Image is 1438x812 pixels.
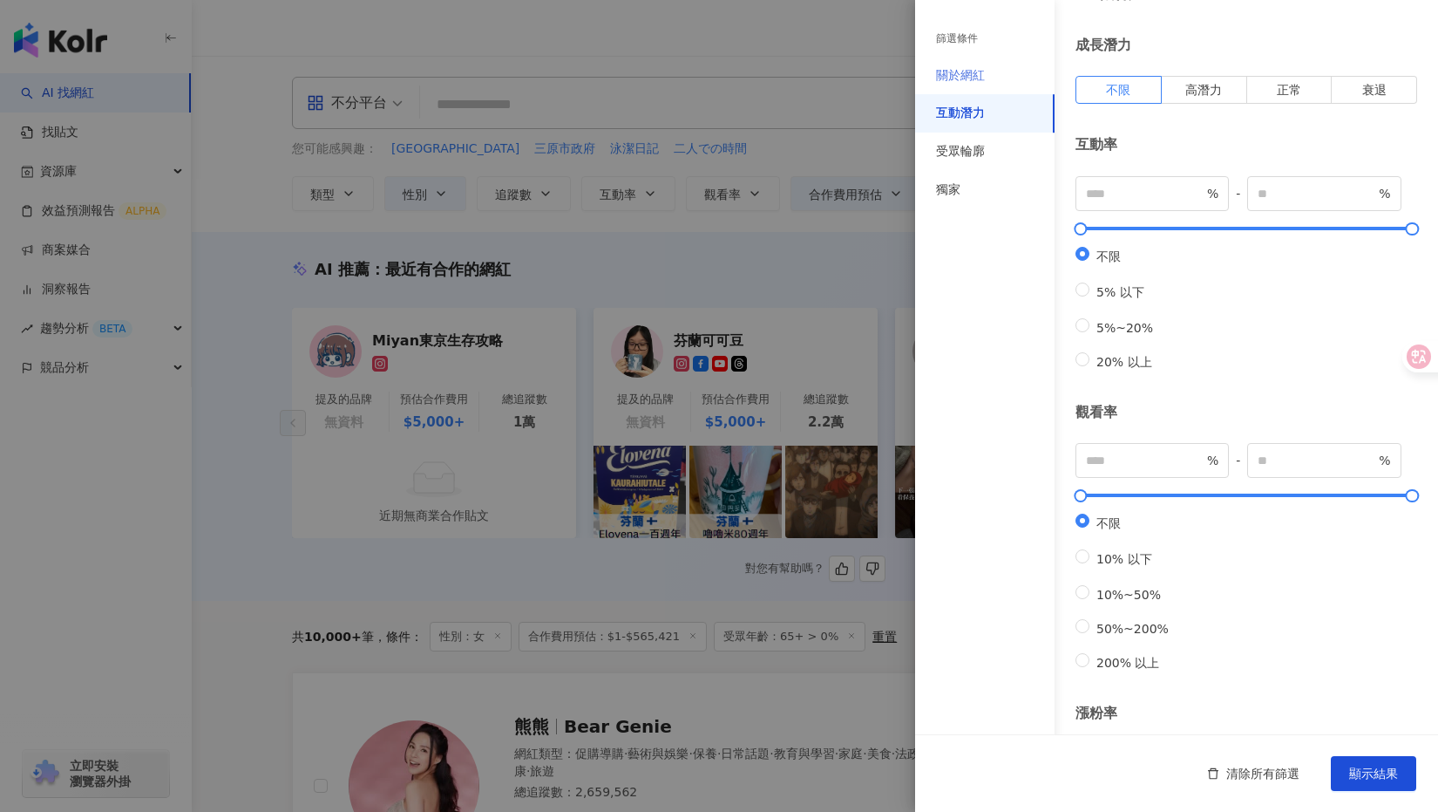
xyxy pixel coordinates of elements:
div: 受眾輪廓 [936,143,985,160]
span: 正常 [1277,83,1301,97]
div: 互動潛力 [936,105,985,122]
span: 衰退 [1362,83,1387,97]
div: 互動率 [1075,135,1417,154]
span: 不限 [1089,249,1128,263]
span: % [1379,184,1390,203]
span: 20% 以上 [1089,355,1159,369]
div: 關於網紅 [936,67,985,85]
span: 200% 以上 [1089,656,1166,670]
span: 10%~50% [1089,588,1168,602]
span: 5% 以下 [1089,285,1151,299]
span: 不限 [1089,516,1128,530]
div: 漲粉率 [1075,704,1417,723]
span: 高潛力 [1185,83,1222,97]
span: - [1229,184,1247,203]
span: % [1207,184,1218,203]
span: 顯示結果 [1349,767,1398,781]
div: 獨家 [936,181,960,199]
button: 清除所有篩選 [1190,756,1317,791]
div: 成長潛力 [1075,36,1417,55]
div: 篩選條件 [936,31,978,46]
span: - [1229,451,1247,470]
span: 不限 [1106,83,1130,97]
span: 50%~200% [1089,622,1176,636]
span: % [1207,451,1218,470]
span: % [1379,451,1390,470]
button: 顯示結果 [1331,756,1416,791]
span: 清除所有篩選 [1226,767,1299,781]
span: 10% 以下 [1089,552,1159,566]
span: delete [1207,768,1219,780]
div: 觀看率 [1075,403,1417,422]
span: 5%~20% [1089,321,1160,335]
